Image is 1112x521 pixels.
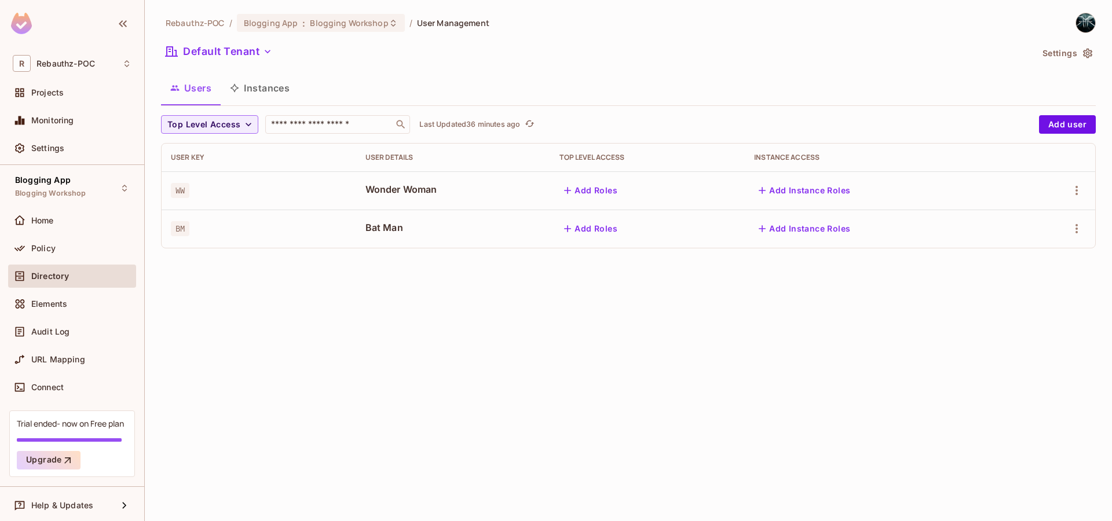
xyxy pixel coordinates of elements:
[31,244,56,253] span: Policy
[11,13,32,34] img: SReyMgAAAABJRU5ErkJggg==
[1039,115,1096,134] button: Add user
[166,17,225,28] span: the active workspace
[31,88,64,97] span: Projects
[559,219,622,238] button: Add Roles
[365,183,542,196] span: Wonder Woman
[171,183,189,198] span: WW
[1038,44,1096,63] button: Settings
[754,153,1003,162] div: Instance Access
[419,120,520,129] p: Last Updated 36 minutes ago
[161,74,221,102] button: Users
[522,118,536,131] button: refresh
[31,383,64,392] span: Connect
[31,271,69,281] span: Directory
[520,118,536,131] span: Click to refresh data
[310,17,388,28] span: Blogging Workshop
[31,299,67,309] span: Elements
[417,17,489,28] span: User Management
[1076,13,1095,32] img: Arunkumar T
[31,501,93,510] span: Help & Updates
[244,17,298,28] span: Blogging App
[559,181,622,200] button: Add Roles
[171,153,347,162] div: User Key
[13,55,31,72] span: R
[365,221,542,234] span: Bat Man
[754,219,855,238] button: Add Instance Roles
[15,175,71,185] span: Blogging App
[31,144,64,153] span: Settings
[754,181,855,200] button: Add Instance Roles
[302,19,306,28] span: :
[31,355,85,364] span: URL Mapping
[36,59,95,68] span: Workspace: Rebauthz-POC
[167,118,240,132] span: Top Level Access
[221,74,299,102] button: Instances
[409,17,412,28] li: /
[365,153,542,162] div: User Details
[559,153,736,162] div: Top Level Access
[17,451,81,469] button: Upgrade
[31,116,74,125] span: Monitoring
[171,221,189,236] span: BM
[15,189,86,198] span: Blogging Workshop
[17,418,124,429] div: Trial ended- now on Free plan
[161,42,277,61] button: Default Tenant
[31,216,54,225] span: Home
[229,17,232,28] li: /
[31,327,69,336] span: Audit Log
[161,115,258,134] button: Top Level Access
[525,119,535,130] span: refresh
